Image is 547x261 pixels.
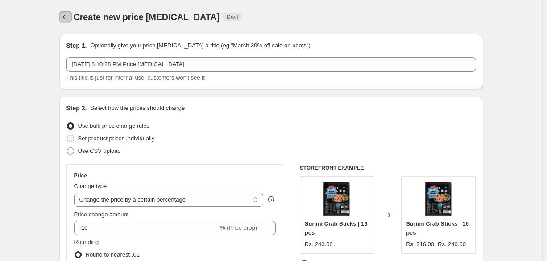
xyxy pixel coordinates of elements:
[59,11,72,23] button: Price change jobs
[319,181,355,217] img: crab-Sticks-250g_6b7cdaab-e097-4795-9bf9-86161517b0fe_80x.png
[305,240,333,249] div: Rs. 240.00
[220,224,257,231] span: % (Price drop)
[421,181,456,217] img: crab-Sticks-250g_6b7cdaab-e097-4795-9bf9-86161517b0fe_80x.png
[74,239,99,245] span: Rounding
[406,240,434,249] div: Rs. 216.00
[86,251,140,258] span: Round to nearest .01
[227,13,238,21] span: Draft
[78,135,155,142] span: Set product prices individually
[66,74,205,81] span: This title is just for internal use, customers won't see it
[78,122,149,129] span: Use bulk price change rules
[74,221,218,235] input: -15
[74,12,220,22] span: Create new price [MEDICAL_DATA]
[74,211,129,218] span: Price change amount
[300,164,476,172] h6: STOREFRONT EXAMPLE
[305,220,368,236] span: Surimi Crab Sticks | 16 pcs
[90,41,310,50] p: Optionally give your price [MEDICAL_DATA] a title (eg "March 30% off sale on boots")
[66,41,87,50] h2: Step 1.
[74,183,107,189] span: Change type
[267,195,276,204] div: help
[438,240,466,249] strike: Rs. 240.00
[66,104,87,113] h2: Step 2.
[66,57,476,72] input: 30% off holiday sale
[406,220,469,236] span: Surimi Crab Sticks | 16 pcs
[74,172,87,179] h3: Price
[90,104,185,113] p: Select how the prices should change
[78,147,121,154] span: Use CSV upload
